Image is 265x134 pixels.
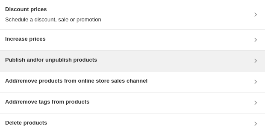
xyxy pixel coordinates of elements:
[5,77,147,85] h3: Add/remove products from online store sales channel
[5,35,46,43] h3: Increase prices
[5,5,101,14] h3: Discount prices
[5,98,89,106] h3: Add/remove tags from products
[5,56,97,64] h3: Publish and/or unpublish products
[5,15,101,24] p: Schedule a discount, sale or promotion
[5,119,47,127] h3: Delete products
